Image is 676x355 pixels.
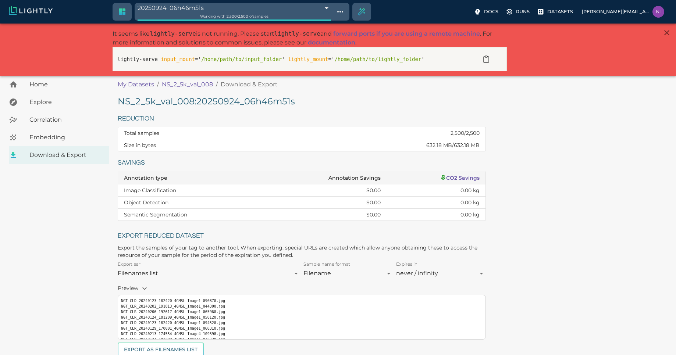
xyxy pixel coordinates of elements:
td: Image Classification [118,184,263,197]
td: Semantic Segmentation [118,209,263,221]
span: Download & Export [29,151,103,159]
td: $0.00 [263,209,387,221]
div: Create selection [353,3,370,21]
label: Expires in [396,261,418,268]
span: Correlation [29,115,103,124]
h6: Reduction [118,113,486,125]
span: Explore [29,98,103,107]
p: Datasets [547,8,573,15]
label: Docs [472,6,501,18]
li: / [216,80,218,89]
a: documentation [308,39,355,46]
p: [PERSON_NAME][EMAIL_ADDRESS][DOMAIN_NAME] [582,8,650,15]
label: Export as [118,261,140,268]
th: Annotation Savings [263,171,387,184]
p: Preview [118,282,486,295]
h5: NS_2_5k_val_008 : 20250924_06h46m51s [118,96,486,107]
a: My Datasets [118,80,154,89]
h6: Savings [118,157,486,169]
p: Export the samples of your tag to another tool. When exporting, special URLs are created which al... [118,244,486,259]
td: 2,500 / 2,500 [272,127,485,139]
td: 0.00 kg [387,209,486,221]
td: 632.18 MB / 632.18 MB [272,139,485,151]
div: Filename [303,268,393,279]
div: never / infinity [396,268,486,279]
a: CO2 Savings [440,175,480,181]
th: Annotation type [118,171,263,184]
td: $0.00 [263,197,387,209]
label: Sample name format [303,261,351,268]
table: dataset tag reduction [118,127,485,151]
a: Switch to crop dataset [113,3,131,21]
a: Embedding [9,129,109,146]
label: [PERSON_NAME][EMAIL_ADDRESS][DOMAIN_NAME]nischal.s2@kpit.com [579,4,667,20]
li: / [157,80,159,89]
td: Object Detection [118,197,263,209]
pre: NGT_CLD_20240123_182420_4GMSL_Image1_090870.jpg NGT_CLR_20240202_191813_4GMSL_Image1_044300.jpg N... [121,298,483,353]
p: Download & Export [221,80,278,89]
span: Home [29,80,103,89]
nav: explore, analyze, sample, metadata, embedding, correlations label, download your dataset [9,76,109,164]
span: input_mount [161,56,195,62]
td: 0.00 kg [387,184,486,197]
h6: Export reduced dataset [118,230,486,242]
span: /home/path/to/input_folder [201,56,282,62]
button: Show tag tree [334,6,346,18]
p: It seems like is not running. Please start and . For more information and solutions to common iss... [113,29,507,47]
span: lightly-serve [150,30,196,37]
td: $0.00 [263,184,387,197]
span: Working with 2,500 / 2,500 of samples [200,14,268,19]
th: Size in bytes [118,139,272,151]
a: NS_2_5k_val_008 [162,80,213,89]
label: Runs [504,6,533,18]
span: /home/path/to/lightly_folder [334,56,421,62]
p: Runs [516,8,530,15]
div: 20250924_06h46m51s [138,3,331,13]
p: lightly-serve =' ' =' ' [117,55,470,63]
td: 0.00 kg [387,197,486,209]
img: Lightly [9,6,53,15]
span: lightly_mount [288,56,328,62]
span: Embedding [29,133,103,142]
th: Total samples [118,127,272,139]
a: Explore [9,93,109,111]
a: Download & Export [9,146,109,164]
a: Correlation [9,111,109,129]
span: lightly-serve [274,30,320,37]
p: Docs [484,8,498,15]
div: Filenames list [118,268,300,279]
button: Copy to clipboard [479,52,494,67]
nav: breadcrumb [118,80,482,89]
img: nischal.s2@kpit.com [652,6,664,18]
a: Home [9,76,109,93]
label: Datasets [536,6,576,18]
a: forward ports if you are using a remote machine [333,30,480,37]
table: dataset tag savings [118,171,485,220]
